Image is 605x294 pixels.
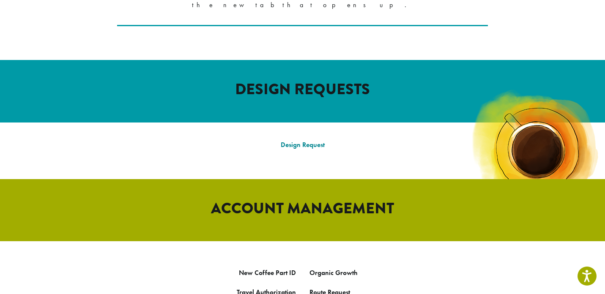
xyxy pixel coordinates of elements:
[62,80,544,98] h2: DESIGN REQUESTS
[239,268,296,277] a: New Coffee Part ID
[309,268,358,277] a: Organic Growth
[62,199,544,218] h2: ACCOUNT MANAGEMENT
[281,140,325,149] a: Design Request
